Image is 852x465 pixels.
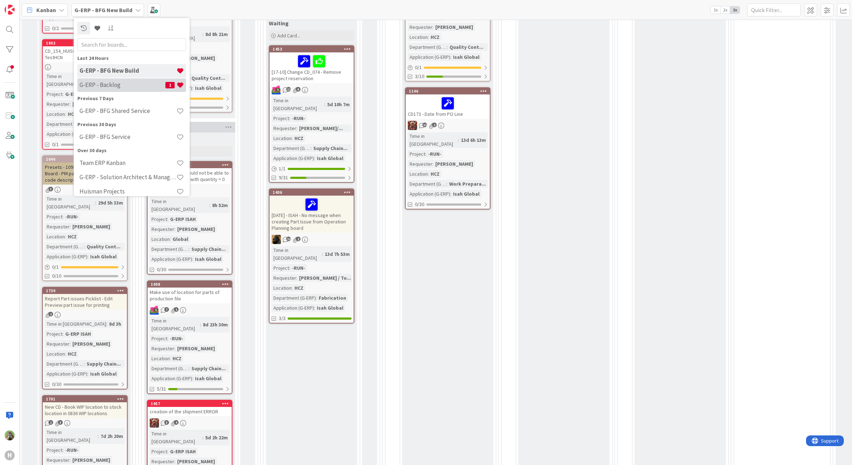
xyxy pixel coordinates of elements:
[77,54,186,62] div: Last 24 Hours
[204,30,230,38] div: 8d 8h 21m
[272,264,289,272] div: Project
[66,110,79,118] div: HCN
[43,396,127,402] div: 1701
[148,281,232,303] div: 1098Make use of location for parts of production file
[405,87,491,210] a: 1146CD173 - Date from PO LineJKTime in [GEOGRAPHIC_DATA]:13d 6h 13mProject:-RUN-Requester:[PERSON...
[151,282,232,287] div: 1098
[408,190,450,198] div: Application (G-ERP)
[428,170,429,178] span: :
[292,284,293,292] span: :
[75,6,132,14] b: G-ERP - BFG New Build
[63,213,80,221] div: -RUN-
[450,53,451,61] span: :
[272,294,316,302] div: Department (G-ERP)
[42,155,128,281] a: 1640Presets - 1098 Operation Planning Board - PM part code and PM part code descriptionTime in [G...
[52,25,59,32] span: 0/2
[270,52,354,83] div: [17-10] Change CD_074 - Remove project reservation
[45,330,62,338] div: Project
[43,40,127,46] div: 1802
[272,114,289,122] div: Project
[151,162,232,167] div: 1743
[174,225,175,233] span: :
[65,110,66,118] span: :
[289,264,290,272] span: :
[148,186,232,195] div: JK
[193,374,223,382] div: Isah Global
[312,144,349,152] div: Supply Chain...
[52,263,59,271] span: 0 / 1
[45,370,87,378] div: Application (G-ERP)
[447,43,448,51] span: :
[189,365,190,372] span: :
[165,82,175,88] span: 1
[150,215,167,223] div: Project
[150,355,170,362] div: Location
[43,288,127,310] div: 1730Report Part issues Picklist - Edit Preview part issue for printing
[428,33,429,41] span: :
[296,274,297,282] span: :
[71,100,112,108] div: [PERSON_NAME]
[292,134,293,142] span: :
[15,1,32,10] span: Support
[322,250,323,258] span: :
[70,223,71,231] span: :
[71,340,112,348] div: [PERSON_NAME]
[45,72,106,88] div: Time in [GEOGRAPHIC_DATA]
[147,280,232,394] a: 1098Make use of location for parts of production fileJKTime in [GEOGRAPHIC_DATA]:8d 23h 30mProjec...
[150,197,209,213] div: Time in [GEOGRAPHIC_DATA]
[148,305,232,315] div: JK
[315,154,345,162] div: Isah Global
[48,187,53,191] span: 3
[87,253,88,260] span: :
[43,156,127,162] div: 1640
[451,190,481,198] div: Isah Global
[150,317,200,332] div: Time in [GEOGRAPHIC_DATA]
[45,110,65,118] div: Location
[77,38,186,51] input: Search for boards...
[171,235,190,243] div: Global
[151,401,232,406] div: 1957
[272,246,322,262] div: Time in [GEOGRAPHIC_DATA]
[711,6,720,14] span: 1x
[148,168,232,184] div: Change CD008 - should not be able to authorize a PR line with quantity = 0
[269,45,354,183] a: 1453[17-10] Change CD_074 - Remove project reservationJKTime in [GEOGRAPHIC_DATA]:5d 10h 7mProjec...
[209,201,210,209] span: :
[189,245,190,253] span: :
[45,130,87,138] div: Application (G-ERP)
[88,370,118,378] div: Isah Global
[150,418,159,428] img: JK
[164,307,169,312] span: 7
[77,120,186,128] div: Previous 30 Days
[5,450,15,460] div: H
[279,174,288,181] span: 9/31
[286,87,291,92] span: 11
[63,446,80,454] div: -RUN-
[96,199,125,207] div: 29d 5h 33m
[406,88,490,119] div: 1146CD173 - Date from PO Line
[43,402,127,418] div: New CD - Book WIP location to stock location in 0836 WIP locations
[45,223,70,231] div: Requester
[43,162,127,185] div: Presets - 1098 Operation Planning Board - PM part code and PM part code description
[422,123,427,127] span: 11
[272,144,310,152] div: Department (G-ERP)
[273,47,354,52] div: 1453
[415,64,422,71] span: 0 / 1
[45,100,70,108] div: Requester
[450,190,451,198] span: :
[286,237,291,241] span: 12
[447,180,488,188] div: Work Prepara...
[45,233,65,241] div: Location
[408,160,432,168] div: Requester
[107,320,123,328] div: 8d 3h
[433,160,475,168] div: [PERSON_NAME]
[210,201,230,209] div: 8h 52m
[406,94,490,119] div: CD173 - Date from PO Line
[150,345,174,352] div: Requester
[45,120,84,128] div: Department (G-ERP)
[43,396,127,418] div: 1701New CD - Book WIP location to stock location in 0836 WIP locations
[157,266,166,273] span: 0/30
[290,114,307,122] div: -RUN-
[269,20,289,27] span: Waiting
[45,213,62,221] div: Project
[200,321,201,329] span: :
